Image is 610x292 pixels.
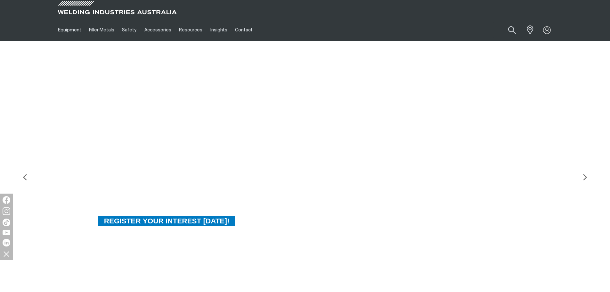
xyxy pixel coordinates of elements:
a: Resources [175,19,206,41]
div: THE NEW BOBCAT 265X™ WITH [PERSON_NAME] HAS ARRIVED! [98,149,490,159]
img: YouTube [3,230,10,235]
input: Product name or item number... [493,22,523,38]
div: Faster, easier setup. More capabilities. Reliability you can trust. [98,175,490,202]
img: PrevArrow [19,171,31,184]
img: hide socials [1,248,12,259]
a: Equipment [54,19,85,41]
a: REGISTER YOUR INTEREST TODAY! [98,215,236,227]
img: TikTok [3,219,10,226]
a: Safety [118,19,140,41]
a: Filler Metals [85,19,118,41]
span: REGISTER YOUR INTEREST [DATE]! [98,215,235,227]
img: Instagram [3,207,10,215]
a: Accessories [141,19,175,41]
img: Facebook [3,196,10,204]
img: NextArrow [579,171,591,184]
button: Search products [501,22,523,38]
a: Insights [206,19,231,41]
a: Contact [231,19,256,41]
nav: Main [54,19,431,41]
img: LinkedIn [3,239,10,246]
